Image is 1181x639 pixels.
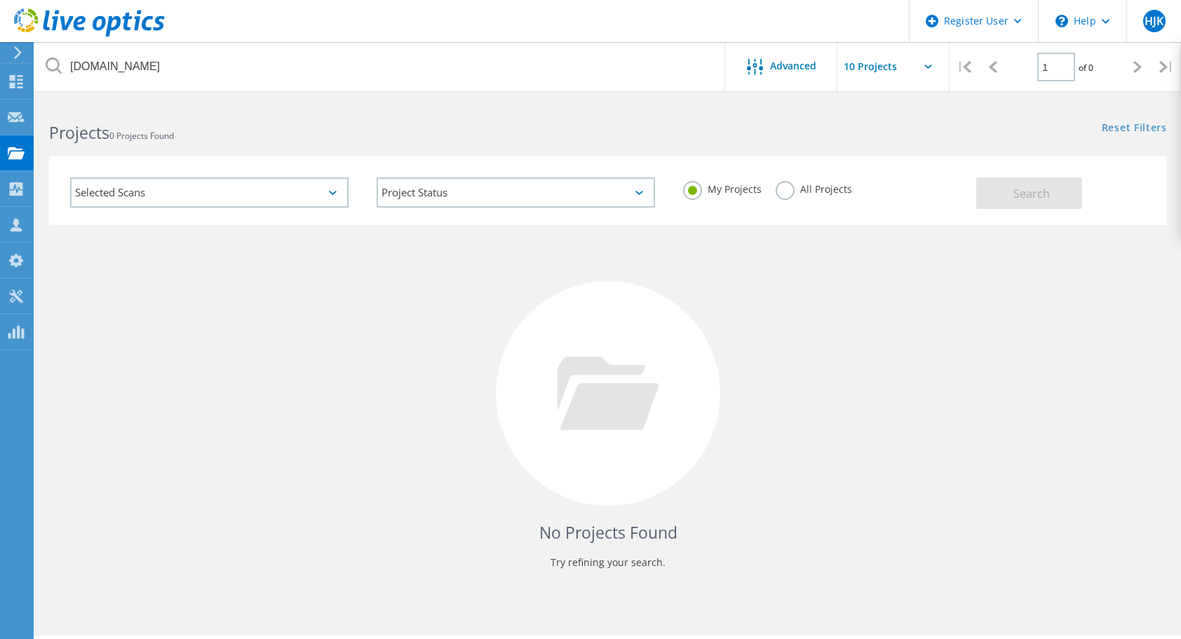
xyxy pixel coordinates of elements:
span: Search [1013,186,1050,201]
div: Selected Scans [70,177,349,208]
span: 0 Projects Found [109,130,174,142]
label: My Projects [683,181,762,194]
button: Search [976,177,1082,209]
div: Project Status [377,177,655,208]
span: HJK [1145,15,1163,27]
a: Reset Filters [1102,123,1167,135]
a: Live Optics Dashboard [14,29,165,39]
div: | [950,42,978,92]
span: Advanced [770,61,816,71]
p: Try refining your search. [63,551,1153,574]
input: Search projects by name, owner, ID, company, etc [35,42,726,91]
svg: \n [1055,15,1068,27]
div: | [1152,42,1181,92]
span: of 0 [1079,62,1093,74]
b: Projects [49,121,109,144]
label: All Projects [776,181,852,194]
h4: No Projects Found [63,521,1153,544]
